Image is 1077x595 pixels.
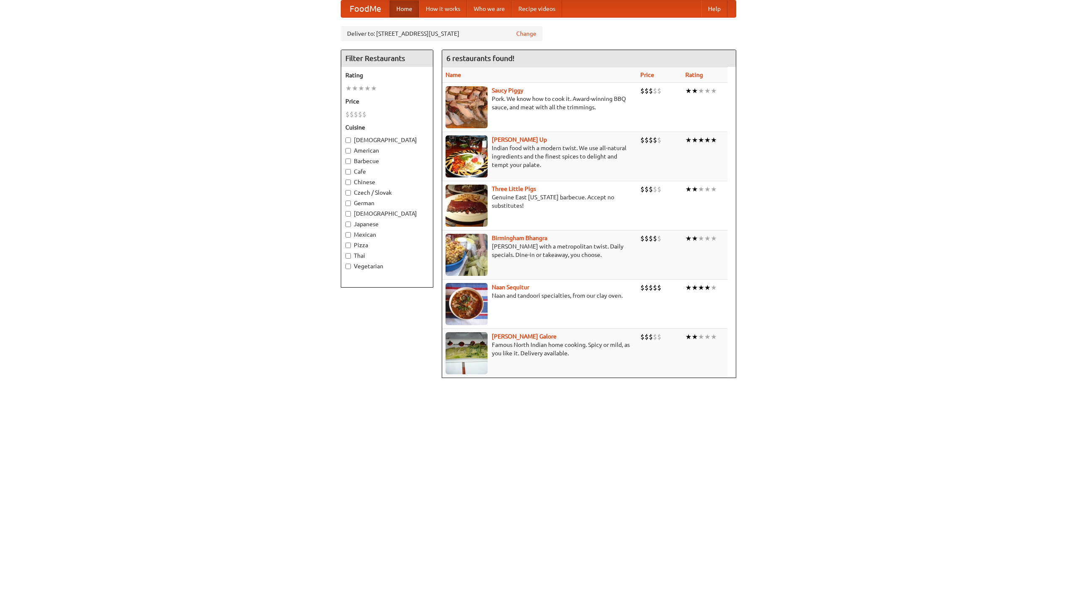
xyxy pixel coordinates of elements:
[446,283,488,325] img: naansequitur.jpg
[446,332,488,374] img: currygalore.jpg
[692,332,698,341] li: ★
[653,283,657,292] li: $
[345,84,352,93] li: ★
[640,135,645,145] li: $
[345,148,351,153] input: American
[345,199,429,207] label: German
[711,185,717,194] li: ★
[692,234,698,243] li: ★
[653,86,657,95] li: $
[446,242,634,259] p: [PERSON_NAME] with a metropolitan twist. Daily specials. Dine-in or takeaway, you choose.
[645,86,649,95] li: $
[645,185,649,194] li: $
[704,234,711,243] li: ★
[390,0,419,17] a: Home
[446,234,488,276] img: bhangra.jpg
[345,253,351,259] input: Thai
[341,26,543,41] div: Deliver to: [STREET_ADDRESS][US_STATE]
[371,84,377,93] li: ★
[653,135,657,145] li: $
[341,50,433,67] h4: Filter Restaurants
[704,185,711,194] li: ★
[345,201,351,206] input: German
[341,0,390,17] a: FoodMe
[446,193,634,210] p: Genuine East [US_STATE] barbecue. Accept no substitutes!
[345,264,351,269] input: Vegetarian
[692,283,698,292] li: ★
[649,185,653,194] li: $
[345,241,429,249] label: Pizza
[653,185,657,194] li: $
[345,220,429,228] label: Japanese
[698,86,704,95] li: ★
[645,332,649,341] li: $
[362,110,366,119] li: $
[692,185,698,194] li: ★
[345,211,351,217] input: [DEMOGRAPHIC_DATA]
[692,86,698,95] li: ★
[446,135,488,177] img: curryup.jpg
[685,185,692,194] li: ★
[512,0,562,17] a: Recipe videos
[345,71,429,79] h5: Rating
[657,332,661,341] li: $
[345,222,351,227] input: Japanese
[345,138,351,143] input: [DEMOGRAPHIC_DATA]
[446,95,634,111] p: Pork. We know how to cook it. Award-winning BBQ sauce, and meat with all the trimmings.
[645,234,649,243] li: $
[657,234,661,243] li: $
[711,234,717,243] li: ★
[685,86,692,95] li: ★
[345,251,429,260] label: Thai
[492,284,529,291] a: Naan Sequitur
[685,332,692,341] li: ★
[704,135,711,145] li: ★
[704,86,711,95] li: ★
[492,185,536,192] a: Three Little Pigs
[446,71,461,78] a: Name
[345,123,429,132] h5: Cuisine
[345,178,429,186] label: Chinese
[345,159,351,164] input: Barbecue
[492,87,523,94] a: Saucy Piggy
[711,283,717,292] li: ★
[711,135,717,145] li: ★
[446,144,634,169] p: Indian food with a modern twist. We use all-natural ingredients and the finest spices to delight ...
[492,136,547,143] a: [PERSON_NAME] Up
[350,110,354,119] li: $
[685,283,692,292] li: ★
[446,54,515,62] ng-pluralize: 6 restaurants found!
[685,234,692,243] li: ★
[649,135,653,145] li: $
[640,86,645,95] li: $
[492,333,557,340] a: [PERSON_NAME] Galore
[657,283,661,292] li: $
[649,332,653,341] li: $
[698,332,704,341] li: ★
[345,232,351,238] input: Mexican
[698,234,704,243] li: ★
[649,86,653,95] li: $
[698,283,704,292] li: ★
[657,86,661,95] li: $
[516,29,536,38] a: Change
[446,185,488,227] img: littlepigs.jpg
[711,86,717,95] li: ★
[640,185,645,194] li: $
[419,0,467,17] a: How it works
[345,167,429,176] label: Cafe
[701,0,727,17] a: Help
[345,180,351,185] input: Chinese
[492,235,547,241] a: Birmingham Bhangra
[685,71,703,78] a: Rating
[467,0,512,17] a: Who we are
[649,283,653,292] li: $
[711,332,717,341] li: ★
[653,332,657,341] li: $
[345,157,429,165] label: Barbecue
